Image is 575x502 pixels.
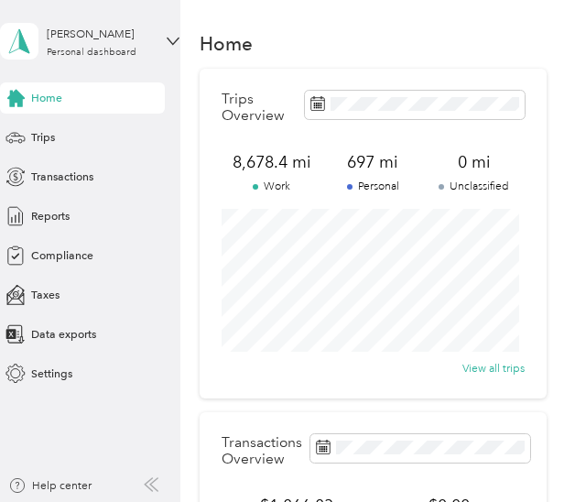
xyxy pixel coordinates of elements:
span: Transactions [31,169,93,185]
span: 8,678.4 mi [222,151,322,173]
span: Home [31,90,62,106]
iframe: Everlance-gr Chat Button Frame [472,399,575,502]
button: View all trips [462,360,525,376]
p: Trips Overview [222,91,297,124]
p: Personal [322,179,423,195]
h1: Home [200,36,253,52]
button: Help center [8,477,92,494]
span: 0 mi [424,151,525,173]
div: Personal dashboard [47,48,136,58]
span: 697 mi [322,151,423,173]
span: Compliance [31,247,93,264]
p: Transactions Overview [222,434,302,467]
span: Settings [31,366,72,382]
p: Work [222,179,322,195]
span: Trips [31,129,55,146]
p: Unclassified [424,179,525,195]
div: [PERSON_NAME] [47,26,161,42]
span: Reports [31,208,70,224]
span: Data exports [31,326,96,343]
span: Taxes [31,287,60,303]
